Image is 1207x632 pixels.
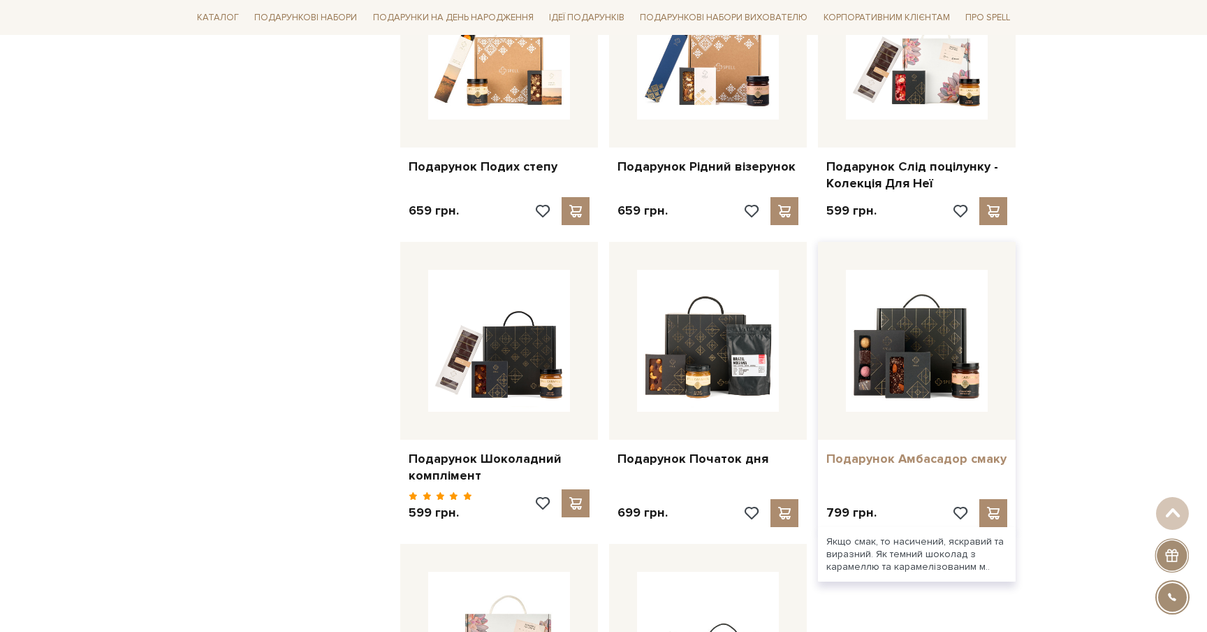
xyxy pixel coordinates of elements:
a: Подарунок Подих степу [409,159,590,175]
div: Якщо смак, то насичений, яскравий та виразний. Як темний шоколад з карамеллю та карамелізованим м.. [818,527,1016,582]
a: Подарунок Початок дня [617,451,798,467]
a: Подарунок Амбасадор смаку [826,451,1007,467]
p: 699 грн. [617,505,668,521]
a: Про Spell [960,7,1016,29]
a: Подарункові набори [249,7,363,29]
a: Подарунок Слід поцілунку - Колекція Для Неї [826,159,1007,192]
p: 799 грн. [826,505,877,521]
p: 599 грн. [409,505,472,521]
a: Корпоративним клієнтам [818,6,956,29]
p: 599 грн. [826,203,877,219]
p: 659 грн. [617,203,668,219]
p: 659 грн. [409,203,459,219]
a: Ідеї подарунків [543,7,630,29]
a: Подарунок Рідний візерунок [617,159,798,175]
a: Каталог [191,7,244,29]
a: Подарунок Шоколадний комплімент [409,451,590,484]
a: Подарункові набори вихователю [634,6,813,29]
a: Подарунки на День народження [367,7,539,29]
